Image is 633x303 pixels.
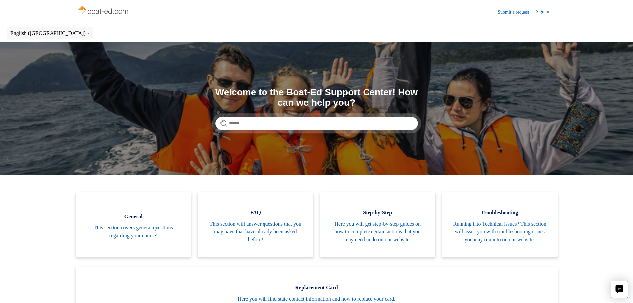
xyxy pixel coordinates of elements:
[86,213,181,221] span: General
[208,209,303,217] span: FAQ
[452,209,548,217] span: Troubleshooting
[442,192,558,257] a: Troubleshooting Running into Technical issues? This section will assist you with troubleshooting ...
[10,30,90,36] button: English ([GEOGRAPHIC_DATA])
[86,284,548,292] span: Replacement Card
[320,192,436,257] a: Step-by-Step Here you will get step-by-step guides on how to complete certain actions that you ma...
[498,9,536,16] a: Submit a request
[208,220,303,244] span: This section will answer questions that you may have that have already been asked before!
[86,224,181,240] span: This section covers general questions regarding your course!
[86,295,548,303] span: Here you will find state contact information and how to replace your card.
[452,220,548,244] span: Running into Technical issues? This section will assist you with troubleshooting issues you may r...
[198,192,313,257] a: FAQ This section will answer questions that you may have that have already been asked before!
[76,192,191,257] a: General This section covers general questions regarding your course!
[215,117,418,130] input: Search
[330,209,426,217] span: Step-by-Step
[611,281,628,298] button: Live chat
[330,220,426,244] span: Here you will get step-by-step guides on how to complete certain actions that you may need to do ...
[215,87,418,108] h1: Welcome to the Boat-Ed Support Center! How can we help you?
[77,4,130,17] img: Boat-Ed Help Center home page
[536,8,556,16] a: Sign in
